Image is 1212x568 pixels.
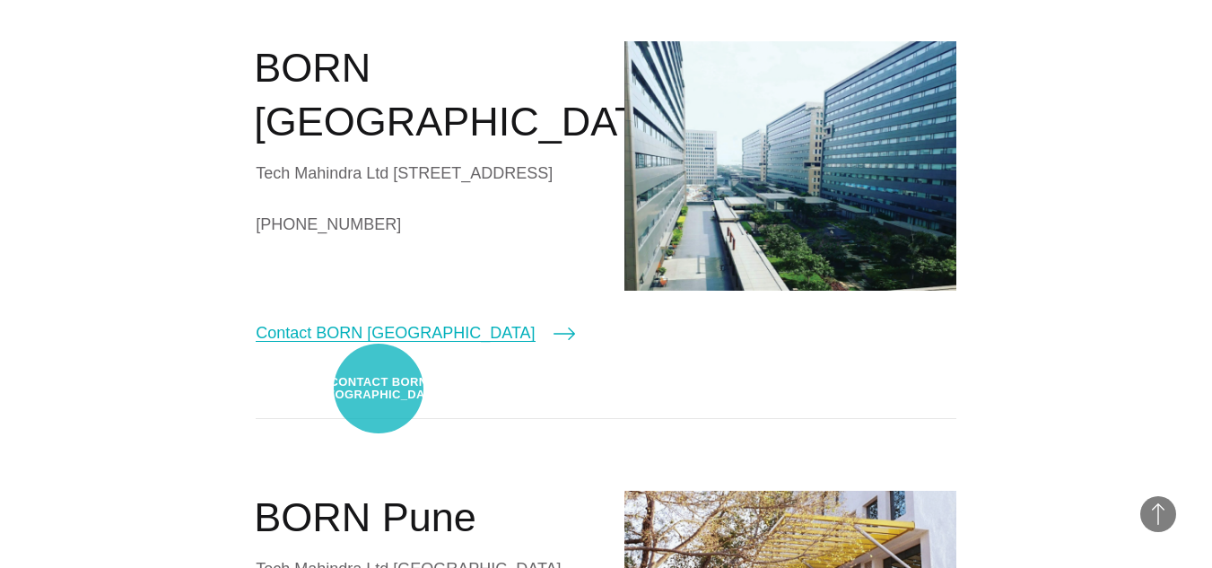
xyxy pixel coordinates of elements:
a: Contact BORN [GEOGRAPHIC_DATA] [256,320,574,345]
h2: BORN [GEOGRAPHIC_DATA] [254,41,588,150]
button: Back to Top [1140,496,1176,532]
a: [PHONE_NUMBER] [256,211,588,238]
div: Tech Mahindra Ltd [STREET_ADDRESS] [256,160,588,187]
h2: BORN Pune [254,491,588,545]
